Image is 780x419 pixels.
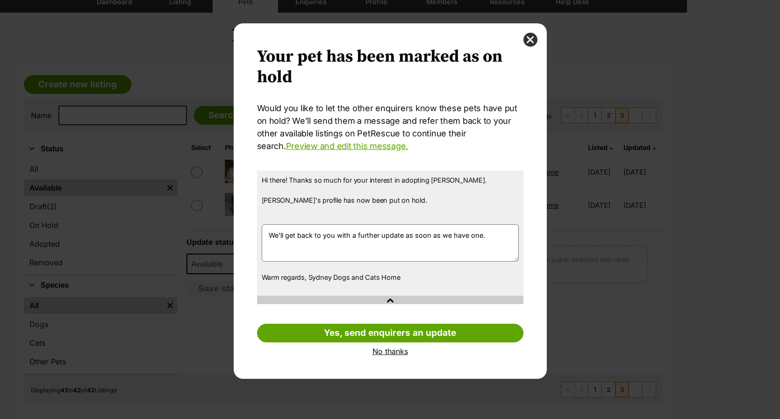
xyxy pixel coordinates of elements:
[257,47,523,88] h2: Your pet has been marked as on hold
[257,102,523,152] p: Would you like to let the other enquirers know these pets have put on hold? We’ll send them a mes...
[523,33,537,47] button: close
[262,224,519,262] textarea: We'll get back to you with a further update as soon as we have one.
[257,324,523,342] a: Yes, send enquirers an update
[257,347,523,355] a: No thanks
[286,141,408,151] a: Preview and edit this message.
[262,175,519,215] p: Hi there! Thanks so much for your interest in adopting [PERSON_NAME]. [PERSON_NAME]'s profile has...
[262,272,519,283] p: Warm regards, Sydney Dogs and Cats Home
